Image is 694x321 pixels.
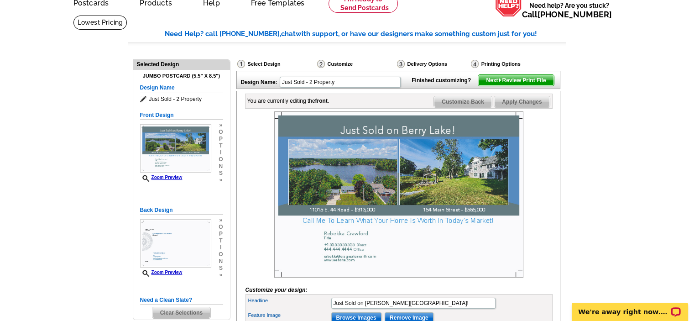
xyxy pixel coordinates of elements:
b: front [315,98,328,104]
span: p [219,231,223,237]
span: o [219,224,223,231]
strong: Finished customizing? [412,77,476,84]
div: Need Help? call [PHONE_NUMBER], with support, or have our designers make something custom just fo... [165,29,566,39]
span: Just Sold - 2 Property [140,95,223,104]
div: Delivery Options [396,59,470,68]
a: Zoom Preview [140,270,183,275]
h5: Design Name [140,84,223,92]
span: n [219,163,223,170]
h5: Need a Clean Slate? [140,296,223,305]
a: Zoom Preview [140,175,183,180]
span: » [219,272,223,279]
span: s [219,170,223,177]
div: Selected Design [133,60,230,68]
span: » [219,177,223,184]
span: o [219,156,223,163]
span: o [219,129,223,136]
span: » [219,122,223,129]
span: Customize Back [434,96,492,107]
span: t [219,237,223,244]
img: button-next-arrow-white.png [498,78,502,82]
span: Call [522,10,612,19]
span: i [219,244,223,251]
div: You are currently editing the . [247,97,329,105]
span: Need help? Are you stuck? [522,1,616,19]
img: Customize [317,60,325,68]
h5: Front Design [140,111,223,120]
span: i [219,149,223,156]
span: s [219,265,223,272]
i: Customize your design: [245,287,308,293]
span: Next Review Print File [478,75,553,86]
span: Clear Selections [152,307,210,318]
h5: Back Design [140,206,223,215]
a: [PHONE_NUMBER] [537,10,612,19]
strong: Design Name: [241,79,277,85]
span: t [219,142,223,149]
img: Select Design [237,60,245,68]
span: Apply Changes [494,96,549,107]
span: o [219,251,223,258]
img: Delivery Options [397,60,405,68]
iframe: LiveChat chat widget [566,292,694,321]
div: Select Design [236,59,316,71]
span: p [219,136,223,142]
img: Printing Options & Summary [471,60,479,68]
span: n [219,258,223,265]
h4: Jumbo Postcard (5.5" x 8.5") [140,73,223,79]
img: Z18885015_00001_1.jpg [274,111,523,278]
div: Customize [316,59,396,71]
div: Printing Options [470,59,551,68]
img: Z18885015_00001_1.jpg [140,124,211,173]
label: Headline [248,297,330,305]
img: Z18885015_00001_2.jpg [140,219,211,268]
span: chat [281,30,296,38]
span: » [219,217,223,224]
label: Feature Image [248,311,330,319]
